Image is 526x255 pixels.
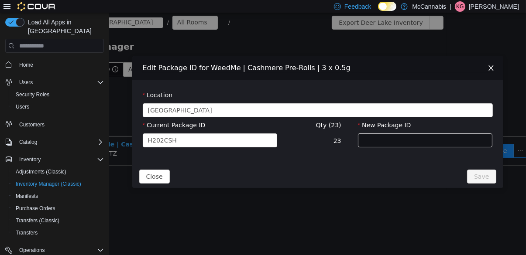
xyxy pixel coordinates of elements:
span: Adjustments (Classic) [12,167,104,177]
i: icon: close [378,52,385,59]
button: Adjustments (Classic) [9,166,107,178]
span: Customers [19,121,45,128]
span: Home [19,61,33,68]
a: Home [16,60,37,70]
span: 23 [224,125,232,132]
button: Catalog [2,136,107,148]
button: Customers [2,118,107,131]
span: Security Roles [12,89,104,100]
span: Transfers [12,228,104,238]
button: Security Roles [9,88,107,101]
span: Home [16,59,104,70]
span: Manifests [16,193,38,200]
button: Users [16,77,36,88]
p: McCannabis [412,1,446,12]
a: Security Roles [12,89,53,100]
button: Catalog [16,137,41,147]
button: Close [30,157,61,171]
span: Security Roles [16,91,49,98]
button: Manifests [9,190,107,202]
input: New Package ID [249,121,384,135]
div: H202CSH [39,121,68,134]
button: Inventory [16,154,44,165]
label: Current Package ID [34,109,96,116]
span: Users [12,102,104,112]
label: Location [34,79,64,86]
label: New Package ID [249,109,302,116]
span: Inventory Manager (Classic) [16,180,81,187]
a: Inventory Manager (Classic) [12,179,85,189]
span: Users [16,103,29,110]
button: Inventory Manager (Classic) [9,178,107,190]
a: Transfers (Classic) [12,215,63,226]
span: Feedback [344,2,371,11]
span: Catalog [19,139,37,146]
span: Users [19,79,33,86]
img: Cova [17,2,56,11]
p: | [450,1,451,12]
span: Inventory Manager (Classic) [12,179,104,189]
button: Users [9,101,107,113]
span: Inventory [16,154,104,165]
span: Deer Lake [39,91,103,104]
a: Manifests [12,191,41,201]
span: Manifests [12,191,104,201]
button: Transfers [9,227,107,239]
a: Adjustments (Classic) [12,167,70,177]
button: Inventory [2,153,107,166]
div: Edit Package ID for WeedMe | Cashmere Pre-Rolls | 3 x 0.5g [34,51,384,60]
span: Transfers (Classic) [16,217,59,224]
button: Purchase Orders [9,202,107,214]
span: Catalog [16,137,104,147]
input: Dark Mode [378,2,396,11]
button: Home [2,58,107,71]
button: Close [370,44,394,68]
a: Customers [16,119,48,130]
label: Qty (23) [207,109,232,116]
span: Transfers [16,229,38,236]
span: Users [16,77,104,88]
button: Users [2,76,107,88]
span: Transfers (Classic) [12,215,104,226]
span: Customers [16,119,104,130]
a: Transfers [12,228,41,238]
i: icon: down [158,125,163,131]
i: icon: down [373,95,378,101]
span: Operations [19,247,45,254]
p: [PERSON_NAME] [469,1,519,12]
span: Purchase Orders [12,203,104,214]
button: Transfers (Classic) [9,214,107,227]
div: Kasidy Gosse [455,1,465,12]
a: Purchase Orders [12,203,59,214]
span: Load All Apps in [GEOGRAPHIC_DATA] [24,18,104,35]
span: Inventory [19,156,41,163]
a: Users [12,102,33,112]
span: Purchase Orders [16,205,55,212]
span: KG [456,1,464,12]
button: Save [358,157,387,171]
span: Adjustments (Classic) [16,168,66,175]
